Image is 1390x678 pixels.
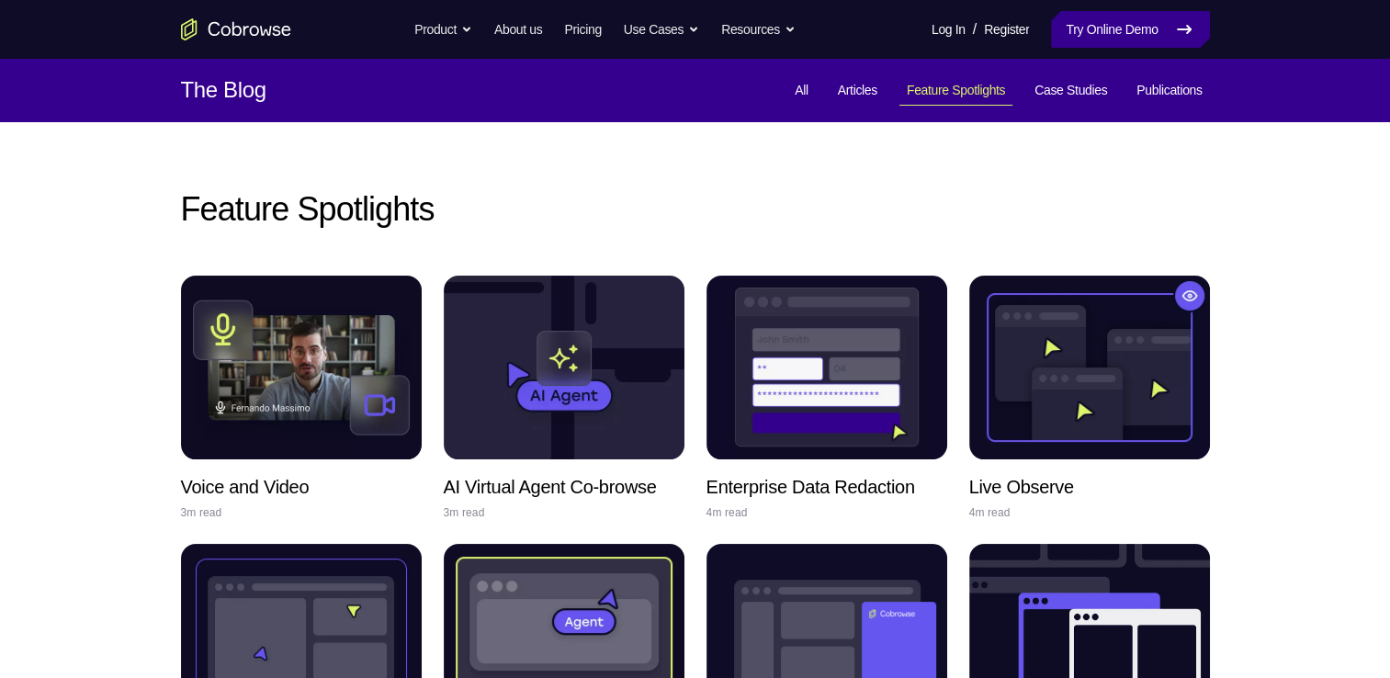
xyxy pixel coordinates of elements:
[787,75,816,106] a: All
[564,11,601,48] a: Pricing
[831,75,885,106] a: Articles
[181,276,422,459] img: Voice and Video
[444,503,485,522] p: 3m read
[181,18,291,40] a: Go to the home page
[181,276,422,522] a: Voice and Video 3m read
[969,276,1210,459] img: Live Observe
[181,73,266,107] h1: The Blog
[969,474,1074,500] h4: Live Observe
[444,276,684,459] img: AI Virtual Agent Co-browse
[181,503,222,522] p: 3m read
[1051,11,1209,48] a: Try Online Demo
[181,474,310,500] h4: Voice and Video
[494,11,542,48] a: About us
[969,503,1011,522] p: 4m read
[1027,75,1114,106] a: Case Studies
[444,276,684,522] a: AI Virtual Agent Co-browse 3m read
[444,474,657,500] h4: AI Virtual Agent Co-browse
[181,187,1210,232] h2: Feature Spotlights
[984,11,1029,48] a: Register
[414,11,472,48] button: Product
[1129,75,1209,106] a: Publications
[969,276,1210,522] a: Live Observe 4m read
[899,75,1012,106] a: Feature Spotlights
[706,276,947,459] img: Enterprise Data Redaction
[706,276,947,522] a: Enterprise Data Redaction 4m read
[973,18,977,40] span: /
[706,474,915,500] h4: Enterprise Data Redaction
[624,11,699,48] button: Use Cases
[932,11,966,48] a: Log In
[706,503,748,522] p: 4m read
[721,11,796,48] button: Resources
